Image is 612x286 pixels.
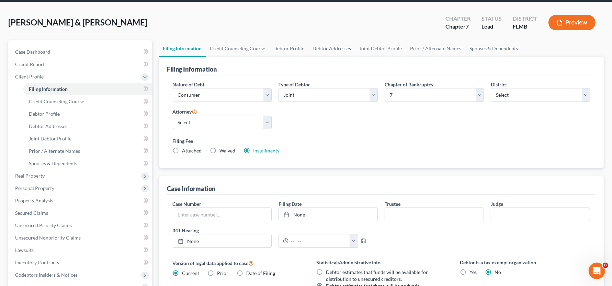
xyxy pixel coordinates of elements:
label: Chapter of Bankruptcy [385,81,433,88]
button: Preview [548,15,596,30]
label: Trustee [385,200,400,208]
div: Lead [481,23,502,31]
a: Joint Debtor Profile [355,40,406,57]
a: Joint Debtor Profile [23,133,152,145]
div: FLMB [513,23,537,31]
span: Property Analysis [15,198,53,203]
span: Credit Counseling Course [29,98,84,104]
label: Judge [491,200,503,208]
a: Installments [253,148,280,153]
span: Current [182,270,200,276]
span: Unsecured Nonpriority Claims [15,235,81,241]
a: Spouses & Dependents [23,157,152,170]
label: Filing Fee [173,137,590,145]
span: Unsecured Priority Claims [15,222,72,228]
span: Spouses & Dependents [29,160,77,166]
span: Attached [182,148,202,153]
div: Chapter [445,23,471,31]
a: Unsecured Priority Claims [10,219,152,232]
a: Credit Report [10,58,152,71]
a: Spouses & Dependents [466,40,522,57]
div: Case Information [167,184,216,193]
span: 7 [466,23,469,30]
a: Filing Information [159,40,206,57]
span: Debtor estimates that funds will be available for distribution to unsecured creditors. [326,269,428,282]
a: Lawsuits [10,244,152,256]
span: Real Property [15,173,45,179]
div: District [513,15,537,23]
a: Debtor Addresses [23,120,152,133]
span: Codebtors Insiders & Notices [15,272,78,278]
div: Status [481,15,502,23]
span: Executory Contracts [15,259,59,265]
span: Lawsuits [15,247,34,253]
label: Attorney [173,107,197,116]
a: None [279,208,377,221]
a: Case Dashboard [10,46,152,58]
span: Prior / Alternate Names [29,148,80,154]
a: Debtor Profile [23,108,152,120]
a: Debtor Addresses [309,40,355,57]
input: -- [491,208,590,221]
div: Chapter [445,15,471,23]
a: Secured Claims [10,207,152,219]
a: Credit Counseling Course [23,95,152,108]
span: Yes [470,269,477,275]
label: Debtor is a tax exempt organization [460,259,590,266]
input: Enter case number... [173,208,272,221]
span: Personal Property [15,185,54,191]
span: Joint Debtor Profile [29,136,71,141]
span: Filing Information [29,86,68,92]
a: Executory Contracts [10,256,152,269]
span: [PERSON_NAME] & [PERSON_NAME] [8,17,147,27]
a: Prior / Alternate Names [23,145,152,157]
a: Unsecured Nonpriority Claims [10,232,152,244]
span: Debtor Addresses [29,123,67,129]
a: Debtor Profile [270,40,309,57]
div: Filing Information [167,65,217,73]
span: Case Dashboard [15,49,50,55]
span: No [495,269,501,275]
iframe: Intercom live chat [589,263,605,279]
span: Credit Report [15,61,45,67]
label: Filing Date [279,200,302,208]
a: Property Analysis [10,194,152,207]
label: Case Number [173,200,202,208]
label: District [491,81,507,88]
label: 341 Hearing [169,227,382,234]
label: Nature of Debt [173,81,205,88]
span: Secured Claims [15,210,48,216]
span: Date of Filing [247,270,275,276]
span: Debtor Profile [29,111,60,117]
a: None [173,234,272,247]
input: -- : -- [288,234,350,247]
a: Prior / Alternate Names [406,40,466,57]
a: Filing Information [23,83,152,95]
input: -- [385,208,484,221]
span: Prior [217,270,229,276]
a: Credit Counseling Course [206,40,270,57]
label: Type of Debtor [279,81,310,88]
span: Waived [220,148,236,153]
span: 8 [603,263,608,268]
label: Statistical/Administrative Info [316,259,446,266]
span: Client Profile [15,74,44,80]
label: Version of legal data applied to case [173,259,303,267]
